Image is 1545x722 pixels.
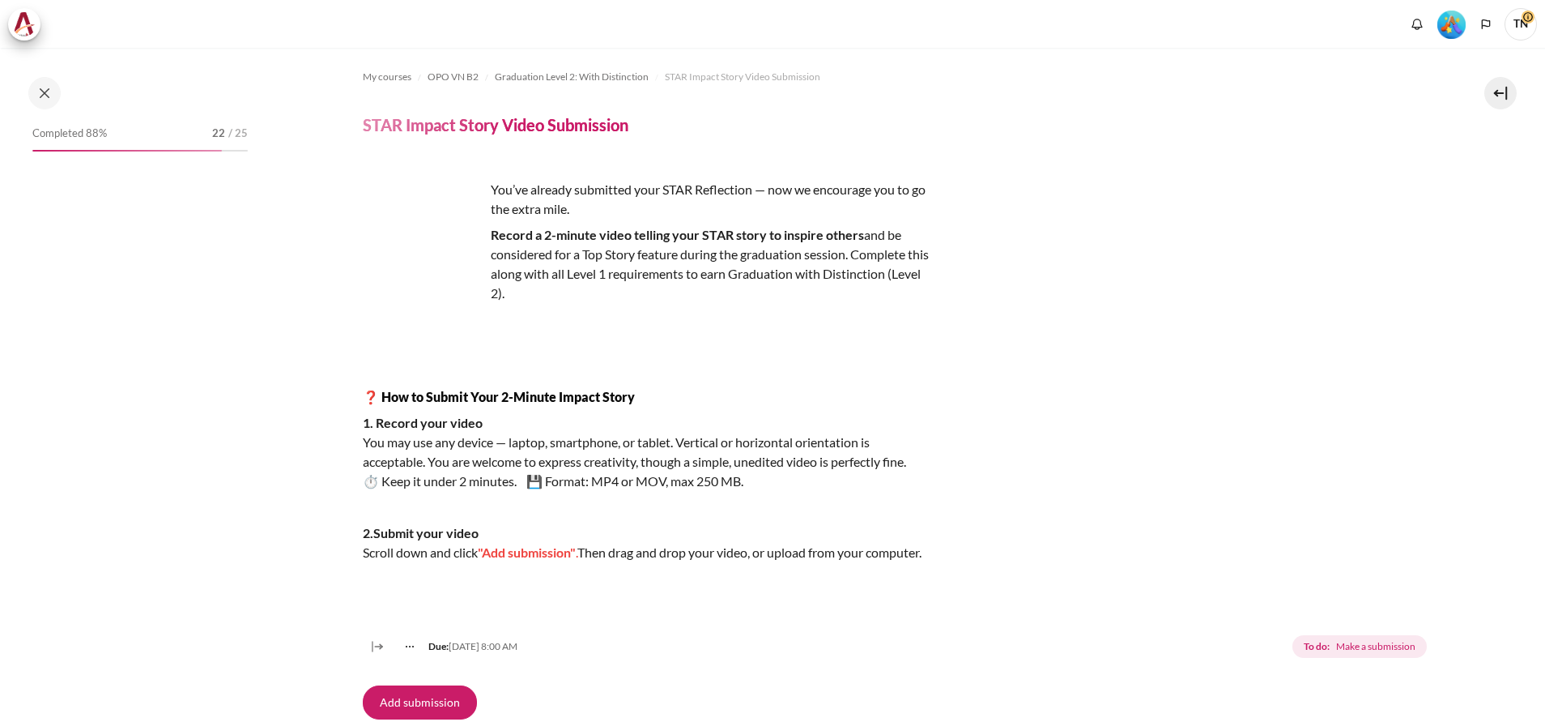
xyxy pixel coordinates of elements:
[1292,632,1429,661] div: Completion requirements for STAR Impact Story Video Submission
[363,389,635,404] strong: ❓ How to Submit Your 2-Minute Impact Story
[363,64,1430,90] nav: Navigation bar
[32,150,222,152] div: 88%
[363,180,930,219] p: You’ve already submitted your STAR Reflection — now we encourage you to go the extra mile.
[363,413,930,491] p: You may use any device — laptop, smartphone, or tablet. Vertical or horizontal orientation is acc...
[491,227,864,242] strong: Record a 2-minute video telling your STAR story to inspire others
[363,225,930,303] p: and be considered for a Top Story feature during the graduation session. Complete this along with...
[363,114,628,135] h4: STAR Impact Story Video Submission
[13,12,36,36] img: Architeck
[363,180,484,301] img: wsed
[428,640,449,652] strong: Due:
[363,70,411,84] span: My courses
[32,126,107,142] span: Completed 88%
[1505,8,1537,41] span: TN
[1437,11,1466,39] img: Level #5
[363,67,411,87] a: My courses
[1336,639,1415,654] span: Make a submission
[495,70,649,84] span: Graduation Level 2: With Distinction
[228,126,248,142] span: / 25
[363,523,930,562] p: Scroll down and click Then drag and drop your video, or upload from your computer.
[428,67,479,87] a: OPO VN B2
[363,525,479,540] strong: 2.Submit your video
[363,415,483,430] strong: 1. Record your video
[665,70,820,84] span: STAR Impact Story Video Submission
[495,67,649,87] a: Graduation Level 2: With Distinction
[1304,639,1330,654] strong: To do:
[1474,12,1498,36] button: Languages
[1431,9,1472,39] a: Level #5
[576,545,577,560] span: .
[665,67,820,87] a: STAR Impact Story Video Submission
[1405,12,1429,36] div: Show notification window with no new notifications
[428,70,479,84] span: OPO VN B2
[392,639,517,654] div: [DATE] 8:00 AM
[1437,9,1466,39] div: Level #5
[212,126,225,142] span: 22
[363,686,477,720] button: Add submission
[1505,8,1537,41] a: User menu
[478,545,576,560] span: "Add submission"
[8,8,49,41] a: Architeck Architeck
